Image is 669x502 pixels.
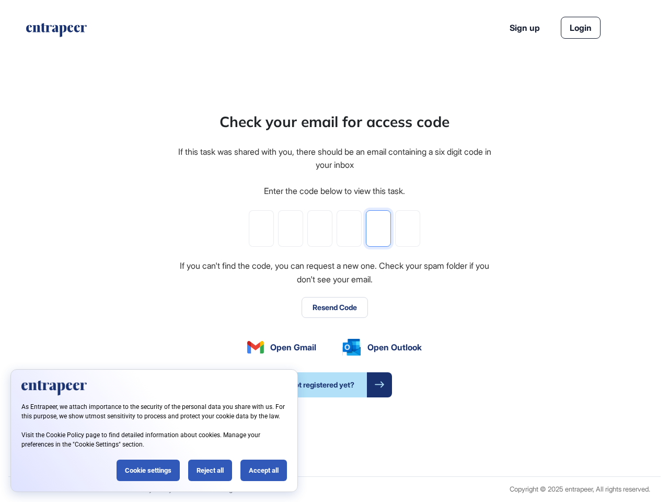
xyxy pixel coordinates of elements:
div: Copyright © 2025 entrapeer, All rights reserved. [510,485,650,493]
span: Not registered yet? [277,372,367,397]
div: Check your email for access code [220,111,449,133]
a: Sign up [510,21,540,34]
a: Open Gmail [247,341,316,353]
div: If you can't find the code, you can request a new one. Check your spam folder if you don't see yo... [177,259,492,286]
button: Resend Code [302,297,368,318]
span: Open Gmail [270,341,316,353]
a: Open Outlook [342,339,422,356]
a: Not registered yet? [277,372,392,397]
span: Open Outlook [367,341,422,353]
div: Enter the code below to view this task. [264,185,405,198]
a: Login [561,17,601,39]
div: If this task was shared with you, there should be an email containing a six digit code in your inbox [177,145,492,172]
a: entrapeer-logo [25,23,88,41]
